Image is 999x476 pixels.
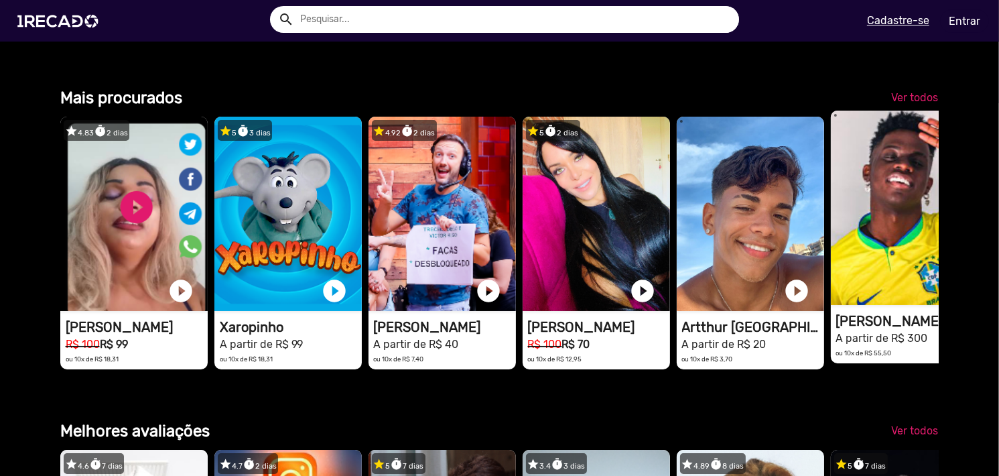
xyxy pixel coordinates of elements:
video: 1RECADO vídeos dedicados para fãs e empresas [214,117,362,311]
span: Ver todos [891,91,938,104]
small: R$ 100 [528,338,562,351]
small: ou 10x de R$ 12,95 [528,355,582,363]
video: 1RECADO vídeos dedicados para fãs e empresas [831,111,978,305]
a: play_circle_filled [784,278,811,304]
h1: [PERSON_NAME] [374,319,516,335]
h1: [PERSON_NAME] [66,319,208,335]
a: Entrar [940,9,989,33]
small: R$ 100 [66,338,100,351]
small: ou 10x de R$ 7,40 [374,355,424,363]
a: play_circle_filled [476,278,503,304]
small: A partir de R$ 99 [220,338,304,351]
button: Example home icon [273,7,297,30]
video: 1RECADO vídeos dedicados para fãs e empresas [523,117,670,311]
u: Cadastre-se [867,14,929,27]
video: 1RECADO vídeos dedicados para fãs e empresas [369,117,516,311]
b: Melhores avaliações [60,422,210,440]
small: ou 10x de R$ 18,31 [220,355,273,363]
small: A partir de R$ 20 [682,338,767,351]
small: A partir de R$ 300 [836,332,928,345]
h1: [PERSON_NAME] [836,313,978,329]
h1: [PERSON_NAME] [528,319,670,335]
a: play_circle_filled [322,278,348,304]
mat-icon: Example home icon [278,11,294,27]
a: play_circle_filled [938,272,965,298]
b: R$ 70 [562,338,590,351]
a: play_circle_filled [630,278,657,304]
input: Pesquisar... [290,6,740,33]
span: Ver todos [891,424,938,437]
video: 1RECADO vídeos dedicados para fãs e empresas [677,117,824,311]
h1: Artthur [GEOGRAPHIC_DATA] [682,319,824,335]
a: play_circle_filled [168,278,194,304]
h1: Xaropinho [220,319,362,335]
small: ou 10x de R$ 3,70 [682,355,733,363]
small: ou 10x de R$ 18,31 [66,355,119,363]
small: A partir de R$ 40 [374,338,459,351]
video: 1RECADO vídeos dedicados para fãs e empresas [60,117,208,311]
small: ou 10x de R$ 55,50 [836,349,892,357]
b: R$ 99 [100,338,128,351]
b: Mais procurados [60,88,182,107]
